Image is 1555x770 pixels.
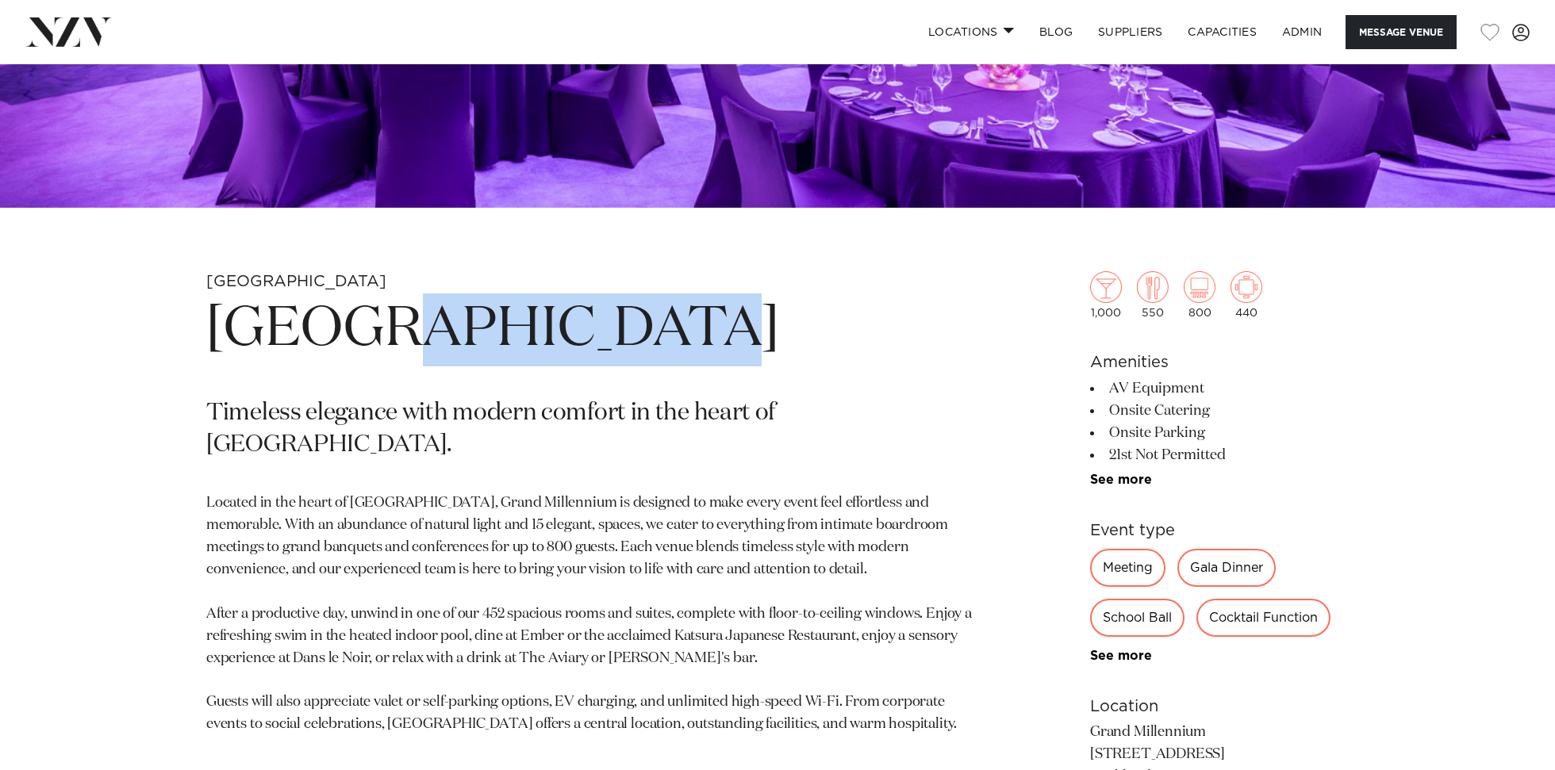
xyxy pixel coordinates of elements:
div: School Ball [1090,599,1184,637]
div: 1,000 [1090,271,1122,319]
h6: Location [1090,695,1349,718]
li: 21st Not Permitted [1090,444,1349,466]
img: nzv-logo.png [25,17,112,46]
p: Located in the heart of [GEOGRAPHIC_DATA], Grand Millennium is designed to make every event feel ... [206,492,977,736]
button: Message Venue [1346,15,1457,49]
img: meeting.png [1231,271,1262,303]
img: dining.png [1137,271,1169,303]
p: Timeless elegance with modern comfort in the heart of [GEOGRAPHIC_DATA]. [206,398,977,462]
a: Capacities [1175,15,1269,49]
img: cocktail.png [1090,271,1122,303]
div: 800 [1184,271,1215,319]
div: Cocktail Function [1196,599,1330,637]
a: ADMIN [1269,15,1334,49]
img: theatre.png [1184,271,1215,303]
div: Meeting [1090,549,1165,587]
div: 440 [1231,271,1262,319]
h1: [GEOGRAPHIC_DATA] [206,293,977,366]
small: [GEOGRAPHIC_DATA] [206,274,386,289]
div: Gala Dinner [1177,549,1276,587]
a: SUPPLIERS [1085,15,1175,49]
a: Locations [916,15,1027,49]
li: AV Equipment [1090,377,1349,400]
h6: Event type [1090,519,1349,542]
a: BLOG [1027,15,1085,49]
li: Onsite Parking [1090,422,1349,444]
li: Onsite Catering [1090,400,1349,422]
h6: Amenities [1090,351,1349,374]
div: 550 [1137,271,1169,319]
